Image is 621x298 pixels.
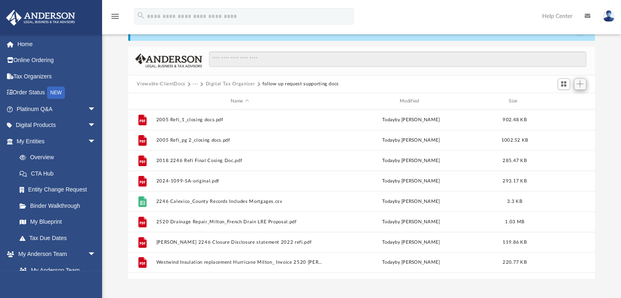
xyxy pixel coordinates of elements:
[193,80,198,88] button: ···
[6,117,108,133] a: Digital Productsarrow_drop_down
[382,199,394,204] span: today
[156,219,323,225] button: 2520 Drainage Repair_Milton_French Drain LRE Proposal.pdf
[11,149,108,166] a: Overview
[156,178,323,184] button: 2024-1099-SA-original.pdf
[205,80,255,88] button: Digital Tax Organizer
[6,101,108,117] a: Platinum Q&Aarrow_drop_down
[382,179,394,183] span: today
[11,198,108,214] a: Binder Walkthrough
[156,158,323,163] button: 2018 2246 Refi Final Cosing Doc.pdf
[156,138,323,143] button: 2005 Refi_pg 2_closing docs.pdf
[327,239,494,246] div: by [PERSON_NAME]
[88,117,104,134] span: arrow_drop_down
[47,87,65,99] div: NEW
[156,240,323,245] button: [PERSON_NAME] 2246 Closure Disclosure statement 2022 refi.pdf
[6,246,104,262] a: My Anderson Teamarrow_drop_down
[6,85,108,101] a: Order StatusNEW
[382,260,394,265] span: today
[503,240,526,245] span: 119.86 KB
[6,52,108,69] a: Online Ordering
[156,98,323,105] div: Name
[327,259,494,267] div: by [PERSON_NAME]
[382,240,394,245] span: today
[137,80,185,88] button: Viewable-ClientDocs
[88,101,104,118] span: arrow_drop_down
[327,178,494,185] div: by [PERSON_NAME]
[503,260,526,265] span: 220.77 KB
[156,260,323,265] button: Westwind Insulation replacement Hurricane Milton_ Invoice 2520 [PERSON_NAME] Complete [DATE].pdf
[6,68,108,85] a: Tax Organizers
[11,214,104,230] a: My Blueprint
[327,218,494,226] div: by [PERSON_NAME]
[6,133,108,149] a: My Entitiesarrow_drop_down
[156,117,323,122] button: 2005 Refi_1_closing docs.pdf
[327,116,494,124] div: by [PERSON_NAME]
[209,51,586,67] input: Search files and folders
[558,78,570,90] button: Switch to Grid View
[11,182,108,198] a: Entity Change Request
[382,138,394,142] span: today
[382,158,394,163] span: today
[327,98,495,105] div: Modified
[534,98,592,105] div: id
[6,36,108,52] a: Home
[88,246,104,263] span: arrow_drop_down
[11,230,108,246] a: Tax Due Dates
[382,118,394,122] span: today
[131,98,152,105] div: id
[603,10,615,22] img: User Pic
[501,138,528,142] span: 1002.52 KB
[574,78,586,90] button: Add
[156,199,323,204] button: 2246 Calexico_County Records Includes Mortgages.csv
[128,109,595,278] div: grid
[327,157,494,165] div: by [PERSON_NAME]
[327,198,494,205] div: by [PERSON_NAME]
[505,220,524,224] span: 1.03 MB
[88,133,104,150] span: arrow_drop_down
[327,137,494,144] div: by [PERSON_NAME]
[507,199,522,204] span: 3.3 KB
[382,220,394,224] span: today
[503,158,526,163] span: 285.47 KB
[4,10,78,26] img: Anderson Advisors Platinum Portal
[263,80,339,88] button: follow up request supporting docs
[11,165,108,182] a: CTA Hub
[503,118,526,122] span: 902.48 KB
[498,98,531,105] div: Size
[11,262,100,278] a: My Anderson Team
[503,179,526,183] span: 293.17 KB
[110,16,120,21] a: menu
[110,11,120,21] i: menu
[136,11,145,20] i: search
